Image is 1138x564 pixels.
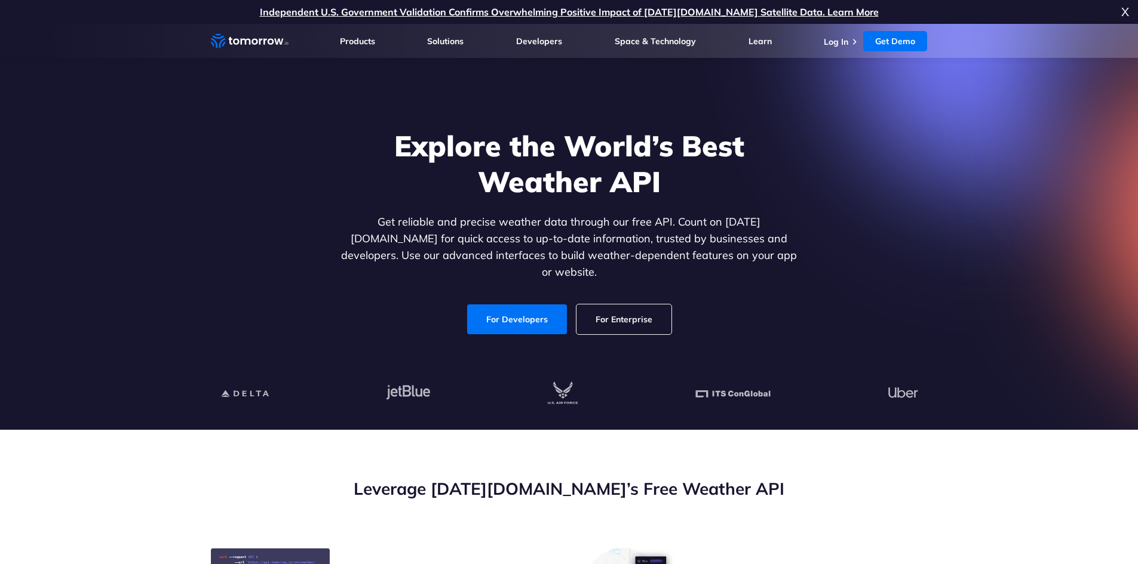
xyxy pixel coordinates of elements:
a: Home link [211,32,289,50]
a: Independent U.S. Government Validation Confirms Overwhelming Positive Impact of [DATE][DOMAIN_NAM... [260,6,879,18]
h1: Explore the World’s Best Weather API [339,128,800,199]
a: Log In [824,36,848,47]
a: Get Demo [863,31,927,51]
a: Learn [749,36,772,47]
a: For Developers [467,304,567,334]
a: Products [340,36,375,47]
a: Solutions [427,36,464,47]
a: For Enterprise [576,304,671,334]
a: Space & Technology [615,36,696,47]
a: Developers [516,36,562,47]
p: Get reliable and precise weather data through our free API. Count on [DATE][DOMAIN_NAME] for quic... [339,214,800,281]
h2: Leverage [DATE][DOMAIN_NAME]’s Free Weather API [211,477,928,500]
